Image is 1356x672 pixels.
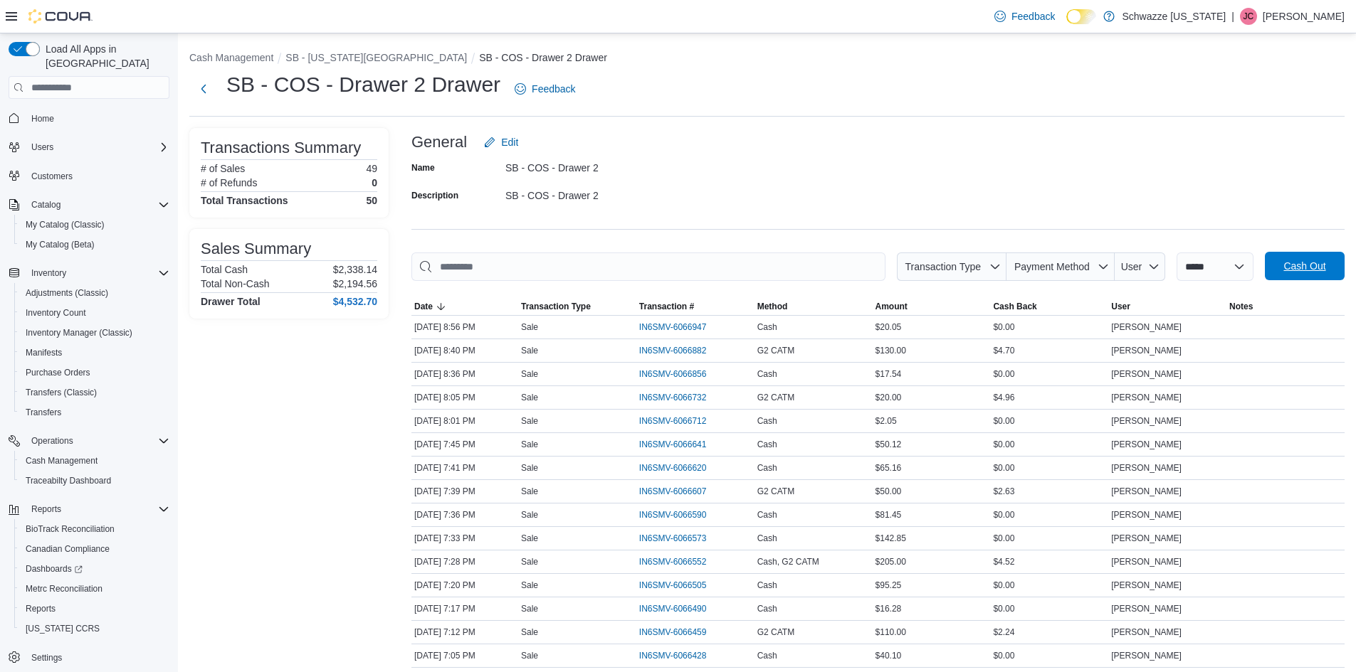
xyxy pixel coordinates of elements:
[990,459,1108,476] div: $0.00
[20,620,169,637] span: Washington CCRS
[26,265,169,282] span: Inventory
[876,509,902,521] span: $81.45
[14,471,175,491] button: Traceabilty Dashboard
[411,162,435,174] label: Name
[639,556,707,567] span: IN6SMV-6066552
[876,556,906,567] span: $205.00
[639,412,721,430] button: IN6SMV-6066712
[14,383,175,402] button: Transfers (Classic)
[990,530,1108,547] div: $0.00
[479,52,607,63] button: SB - COS - Drawer 2 Drawer
[411,366,518,383] div: [DATE] 8:36 PM
[876,486,902,497] span: $50.00
[20,344,169,361] span: Manifests
[1111,486,1182,497] span: [PERSON_NAME]
[1111,556,1182,567] span: [PERSON_NAME]
[990,577,1108,594] div: $0.00
[3,137,175,157] button: Users
[1121,261,1142,272] span: User
[639,392,707,403] span: IN6SMV-6066732
[26,327,132,338] span: Inventory Manager (Classic)
[757,509,777,521] span: Cash
[14,303,175,323] button: Inventory Count
[757,321,777,333] span: Cash
[876,345,906,356] span: $130.00
[521,533,538,544] p: Sale
[639,439,707,450] span: IN6SMV-6066641
[26,265,72,282] button: Inventory
[26,501,169,518] span: Reports
[26,109,169,127] span: Home
[189,50,1345,68] nav: An example of EuiBreadcrumbs
[14,559,175,579] a: Dashboards
[411,577,518,594] div: [DATE] 7:20 PM
[26,110,60,127] a: Home
[478,128,524,156] button: Edit
[757,301,788,312] span: Method
[20,216,169,233] span: My Catalog (Classic)
[639,530,721,547] button: IN6SMV-6066573
[20,521,120,538] a: BioTrack Reconciliation
[639,486,707,497] span: IN6SMV-6066607
[990,298,1108,315] button: Cash Back
[639,459,721,476] button: IN6SMV-6066620
[26,523,115,535] span: BioTrack Reconciliation
[40,42,169,70] span: Load All Apps in [GEOGRAPHIC_DATA]
[1122,8,1226,25] p: Schwazze [US_STATE]
[20,236,169,253] span: My Catalog (Beta)
[1007,252,1115,281] button: Payment Method
[876,368,902,380] span: $17.54
[521,462,538,474] p: Sale
[3,647,175,668] button: Settings
[757,486,794,497] span: G2 CATM
[757,462,777,474] span: Cash
[20,452,169,469] span: Cash Management
[333,278,377,289] p: $2,194.56
[14,235,175,255] button: My Catalog (Beta)
[990,319,1108,336] div: $0.00
[501,135,518,149] span: Edit
[639,462,707,474] span: IN6SMV-6066620
[3,263,175,283] button: Inventory
[31,171,73,182] span: Customers
[31,267,66,279] span: Inventory
[876,462,902,474] span: $65.16
[509,75,581,103] a: Feedback
[1111,580,1182,591] span: [PERSON_NAME]
[411,298,518,315] button: Date
[876,321,902,333] span: $20.05
[521,626,538,638] p: Sale
[1229,301,1253,312] span: Notes
[26,239,95,250] span: My Catalog (Beta)
[639,389,721,406] button: IN6SMV-6066732
[1263,8,1345,25] p: [PERSON_NAME]
[3,431,175,451] button: Operations
[505,156,696,174] div: SB - COS - Drawer 2
[20,560,169,577] span: Dashboards
[411,530,518,547] div: [DATE] 7:33 PM
[639,321,707,333] span: IN6SMV-6066947
[1265,252,1345,280] button: Cash Out
[639,626,707,638] span: IN6SMV-6066459
[14,343,175,363] button: Manifests
[20,304,169,321] span: Inventory Count
[1111,301,1130,312] span: User
[990,342,1108,359] div: $4.70
[1111,650,1182,661] span: [PERSON_NAME]
[639,577,721,594] button: IN6SMV-6066505
[639,506,721,523] button: IN6SMV-6066590
[26,543,110,555] span: Canadian Compliance
[3,499,175,519] button: Reports
[1111,415,1182,427] span: [PERSON_NAME]
[20,236,100,253] a: My Catalog (Beta)
[20,284,169,302] span: Adjustments (Classic)
[201,139,361,156] h3: Transactions Summary
[20,521,169,538] span: BioTrack Reconciliation
[757,415,777,427] span: Cash
[639,647,721,664] button: IN6SMV-6066428
[26,287,108,299] span: Adjustments (Classic)
[189,52,273,63] button: Cash Management
[14,539,175,559] button: Canadian Compliance
[3,107,175,128] button: Home
[1283,259,1325,273] span: Cash Out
